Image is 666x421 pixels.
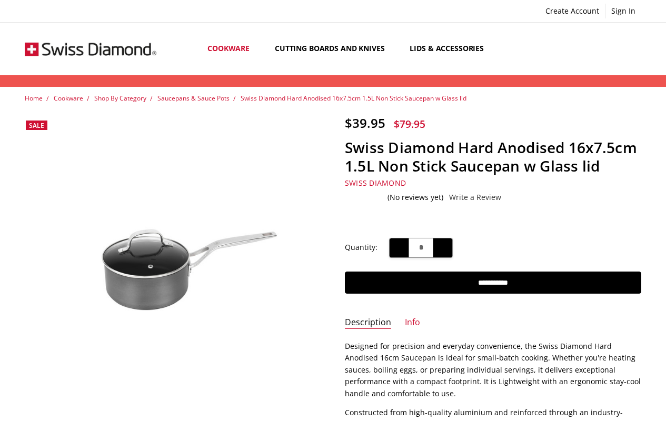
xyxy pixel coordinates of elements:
[241,94,466,103] a: Swiss Diamond Hard Anodised 16x7.5cm 1.5L Non Stick Saucepan w Glass lid
[345,178,406,188] a: Swiss Diamond
[401,25,500,72] a: Lids & Accessories
[266,25,401,72] a: Cutting boards and knives
[345,114,385,132] span: $39.95
[540,4,605,18] a: Create Account
[405,317,420,329] a: Info
[47,417,48,418] img: Swiss Diamond Hard Anodised 16x7.5cm 1.5L Non Stick Saucepan w Glass lid
[29,121,44,130] span: Sale
[449,193,501,202] a: Write a Review
[345,138,641,175] h1: Swiss Diamond Hard Anodised 16x7.5cm 1.5L Non Stick Saucepan w Glass lid
[387,193,443,202] span: (No reviews yet)
[345,317,391,329] a: Description
[394,117,425,131] span: $79.95
[94,94,146,103] a: Shop By Category
[54,94,83,103] a: Cookware
[157,94,230,103] a: Saucepans & Sauce Pots
[25,115,321,412] a: Swiss Diamond Hard Anodised 16x7.5cm 1.5L Non Stick Saucepan w Glass lid
[345,340,641,399] p: Designed for precision and everyday convenience, the Swiss Diamond Hard Anodised 16cm Saucepan is...
[25,165,321,363] img: Swiss Diamond Hard Anodised 16x7.5cm 1.5L Non Stick Saucepan w Glass lid
[25,94,43,103] a: Home
[345,242,377,253] label: Quantity:
[25,23,156,75] img: Free Shipping On Every Order
[605,4,641,18] a: Sign In
[500,25,530,73] a: Show All
[51,417,52,418] img: Swiss Diamond Hard Anodised 16x7.5cm 1.5L Non Stick Saucepan w Glass lid
[198,25,266,72] a: Cookware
